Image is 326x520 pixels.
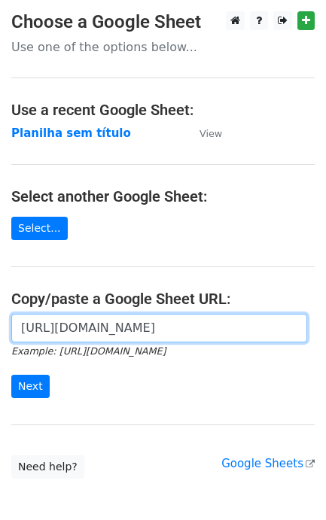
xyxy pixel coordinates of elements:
[184,126,222,140] a: View
[11,455,84,479] a: Need help?
[221,457,315,470] a: Google Sheets
[11,187,315,205] h4: Select another Google Sheet:
[200,128,222,139] small: View
[11,375,50,398] input: Next
[11,39,315,55] p: Use one of the options below...
[11,345,166,357] small: Example: [URL][DOMAIN_NAME]
[11,314,307,342] input: Paste your Google Sheet URL here
[11,11,315,33] h3: Choose a Google Sheet
[11,290,315,308] h4: Copy/paste a Google Sheet URL:
[11,126,131,140] a: Planilha sem título
[251,448,326,520] iframe: Chat Widget
[251,448,326,520] div: Widget de chat
[11,101,315,119] h4: Use a recent Google Sheet:
[11,217,68,240] a: Select...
